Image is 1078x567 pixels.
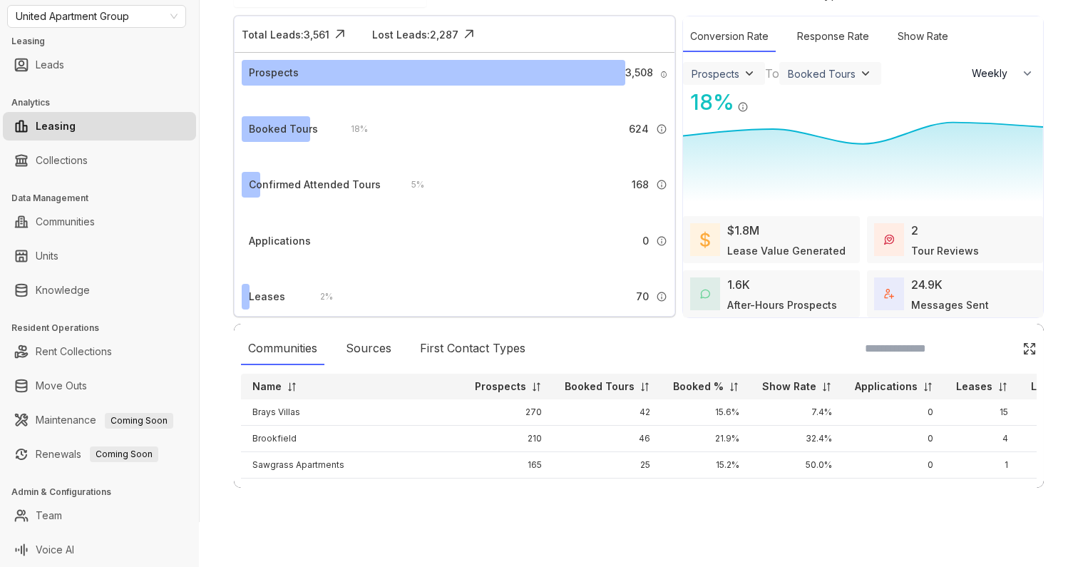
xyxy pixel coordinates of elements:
[742,66,756,81] img: ViewFilterArrow
[3,51,196,79] li: Leads
[890,21,955,52] div: Show Rate
[632,177,649,193] span: 168
[662,399,751,426] td: 15.6%
[249,233,311,249] div: Applications
[16,6,178,27] span: United Apartment Group
[372,27,458,42] div: Lost Leads: 2,287
[751,479,843,505] td: 30.4%
[337,121,368,137] div: 18 %
[249,121,318,137] div: Booked Tours
[241,399,463,426] td: Brays Villas
[843,479,945,505] td: 0
[463,399,553,426] td: 270
[749,88,770,110] img: Click Icon
[463,426,553,452] td: 210
[972,66,1015,81] span: Weekly
[636,289,649,305] span: 70
[997,382,1008,392] img: sorting
[945,452,1020,479] td: 1
[729,382,739,392] img: sorting
[241,332,324,365] div: Communities
[3,372,196,400] li: Move Outs
[252,379,282,394] p: Name
[662,452,751,479] td: 15.2%
[463,479,553,505] td: 163
[3,337,196,366] li: Rent Collections
[339,332,399,365] div: Sources
[1031,379,1072,394] p: Lease%
[36,337,112,366] a: Rent Collections
[90,446,158,462] span: Coming Soon
[762,379,816,394] p: Show Rate
[821,382,832,392] img: sorting
[683,21,776,52] div: Conversion Rate
[36,112,76,141] a: Leasing
[911,222,918,239] div: 2
[36,501,62,530] a: Team
[673,379,724,394] p: Booked %
[727,243,846,258] div: Lease Value Generated
[3,440,196,469] li: Renewals
[884,235,894,245] img: TourReviews
[911,276,943,293] div: 24.9K
[751,452,843,479] td: 50.0%
[911,297,989,312] div: Messages Sent
[458,24,480,45] img: Click Icon
[700,289,710,300] img: AfterHoursConversations
[3,536,196,564] li: Voice AI
[656,123,667,135] img: Info
[3,276,196,305] li: Knowledge
[640,382,650,392] img: sorting
[858,66,873,81] img: ViewFilterArrow
[727,297,837,312] div: After-Hours Prospects
[11,322,199,334] h3: Resident Operations
[656,235,667,247] img: Info
[553,479,662,505] td: 27
[843,426,945,452] td: 0
[3,501,196,530] li: Team
[3,208,196,236] li: Communities
[249,177,381,193] div: Confirmed Attended Tours
[11,192,199,205] h3: Data Management
[11,35,199,48] h3: Leasing
[662,479,751,505] td: 16.6%
[475,379,526,394] p: Prospects
[642,233,649,249] span: 0
[105,413,173,429] span: Coming Soon
[727,222,759,239] div: $1.8M
[843,399,945,426] td: 0
[11,486,199,499] h3: Admin & Configurations
[945,399,1020,426] td: 15
[36,440,158,469] a: RenewalsComing Soon
[553,452,662,479] td: 25
[3,112,196,141] li: Leasing
[765,65,779,82] div: To
[683,86,734,118] div: 18 %
[36,372,87,400] a: Move Outs
[751,399,843,426] td: 7.4%
[656,179,667,190] img: Info
[306,289,333,305] div: 2 %
[241,452,463,479] td: Sawgrass Apartments
[963,61,1043,86] button: Weekly
[788,68,856,80] div: Booked Tours
[241,426,463,452] td: Brookfield
[1022,342,1037,356] img: Click Icon
[249,65,299,81] div: Prospects
[992,342,1005,354] img: SearchIcon
[36,146,88,175] a: Collections
[565,379,635,394] p: Booked Tours
[692,68,739,80] div: Prospects
[397,177,424,193] div: 5 %
[36,51,64,79] a: Leads
[329,24,351,45] img: Click Icon
[11,96,199,109] h3: Analytics
[3,146,196,175] li: Collections
[241,479,463,505] td: Villas of Oak Creste
[737,101,749,113] img: Info
[660,71,668,78] img: Info
[700,231,710,248] img: LeaseValue
[36,536,74,564] a: Voice AI
[625,65,653,81] span: 3,508
[413,332,533,365] div: First Contact Types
